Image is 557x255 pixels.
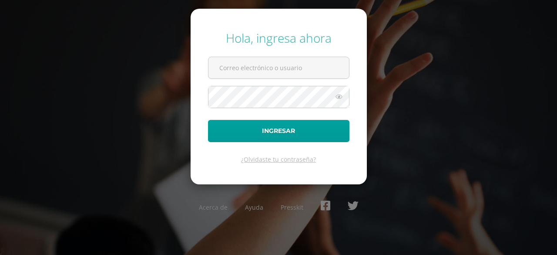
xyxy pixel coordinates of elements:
[208,57,349,78] input: Correo electrónico o usuario
[208,30,349,46] div: Hola, ingresa ahora
[245,203,263,211] a: Ayuda
[199,203,228,211] a: Acerca de
[241,155,316,163] a: ¿Olvidaste tu contraseña?
[281,203,303,211] a: Presskit
[208,120,349,142] button: Ingresar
